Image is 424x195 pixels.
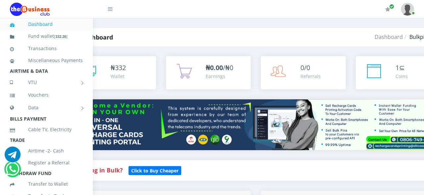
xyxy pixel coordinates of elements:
a: Chat for support [5,151,21,162]
div: Referrals [300,73,321,80]
a: ₦332 Wallet [71,56,156,89]
a: ₦0.00/₦0 Earnings [166,56,251,89]
a: Dashboard [10,17,83,32]
strong: Dashboard [81,33,113,41]
span: /₦0 [206,63,233,72]
i: Renew/Upgrade Subscription [385,7,390,12]
span: Renew/Upgrade Subscription [389,4,394,9]
span: 332 [115,63,126,72]
img: Logo [10,3,50,16]
div: Earnings [206,73,233,80]
a: Cable TV, Electricity [10,122,83,137]
a: Dashboard [375,33,403,41]
strong: Buying in Bulk? [78,166,123,174]
a: Transactions [10,41,83,56]
a: Register a Referral [10,155,83,170]
span: 0/0 [300,63,310,72]
img: User [401,3,414,16]
a: Miscellaneous Payments [10,53,83,68]
a: Chat for support [6,166,19,177]
div: Wallet [111,73,126,80]
div: Coins [396,73,408,80]
a: Click to Buy Cheaper [129,166,181,174]
a: Transfer to Wallet [10,176,83,192]
small: [ ] [54,34,68,39]
a: VTU [10,74,83,91]
b: Click to Buy Cheaper [131,167,179,174]
span: 1 [396,63,399,72]
a: Fund wallet[332.26] [10,29,83,44]
a: 0/0 Referrals [261,56,346,89]
div: ⊆ [396,63,408,73]
b: 332.26 [55,34,66,39]
a: Airtime -2- Cash [10,143,83,158]
a: Vouchers [10,87,83,103]
b: ₦0.00 [206,63,223,72]
a: Data [10,99,83,116]
div: ₦ [111,63,126,73]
